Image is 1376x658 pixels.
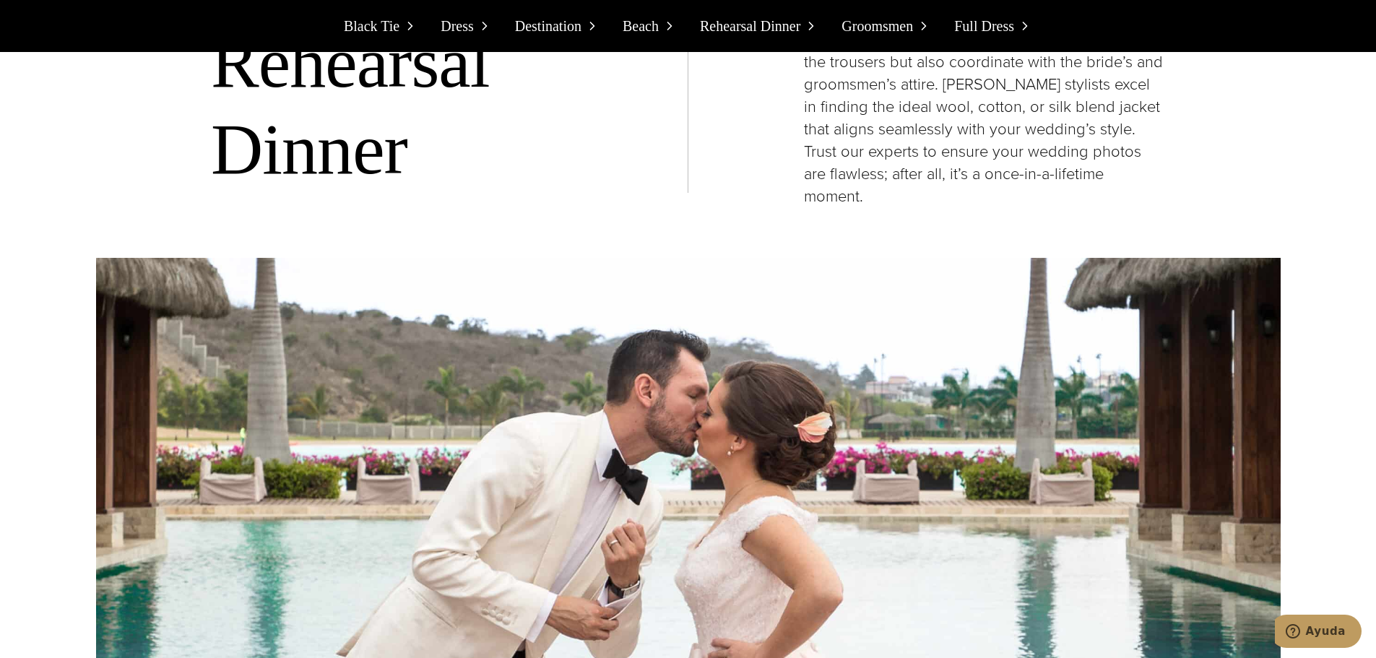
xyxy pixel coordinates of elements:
span: Destination [515,14,581,38]
span: Dress [441,14,474,38]
p: Selecting the perfect jacket for a rehearsal dinner is an art. It’s essential the jacket compleme... [804,6,1165,207]
iframe: Abre un widget desde donde se puede chatear con uno de los agentes [1275,615,1362,651]
span: Rehearsal Dinner [700,14,800,38]
span: Black Tie [344,14,399,38]
h2: Rehearsal Dinner [211,20,572,193]
span: Full Dress [954,14,1014,38]
span: Groomsmen [841,14,913,38]
span: Beach [623,14,659,38]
